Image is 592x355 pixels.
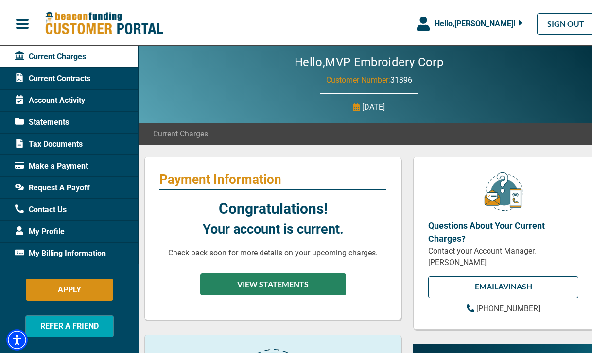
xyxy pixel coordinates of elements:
[15,246,106,257] span: My Billing Information
[26,277,113,299] button: APPLY
[326,73,390,83] span: Customer Number:
[200,271,346,293] button: VIEW STATEMENTS
[15,115,69,126] span: Statements
[203,218,344,237] p: Your account is current.
[15,49,86,61] span: Current Charges
[15,224,65,236] span: My Profile
[467,301,540,313] a: [PHONE_NUMBER]
[219,196,328,218] p: Congratulations!
[428,243,578,267] p: Contact your Account Manager, [PERSON_NAME]
[159,169,386,185] p: Payment Information
[435,17,515,26] span: Hello, [PERSON_NAME] !
[362,100,385,111] p: [DATE]
[428,274,578,296] a: EMAILAvinash
[265,53,472,68] h2: Hello, MVP Embroidery Corp
[476,302,540,311] span: [PHONE_NUMBER]
[25,313,114,335] button: REFER A FRIEND
[428,217,578,243] p: Questions About Your Current Charges?
[168,245,378,257] p: Check back soon for more details on your upcoming charges.
[45,9,163,34] img: Beacon Funding Customer Portal Logo
[153,126,208,138] span: Current Charges
[15,180,90,192] span: Request A Payoff
[482,169,525,210] img: customer-service.png
[15,158,88,170] span: Make a Payment
[15,136,83,148] span: Tax Documents
[15,93,85,104] span: Account Activity
[390,73,412,83] span: 31396
[15,202,67,214] span: Contact Us
[15,71,90,83] span: Current Contracts
[6,327,28,349] div: Accessibility Menu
